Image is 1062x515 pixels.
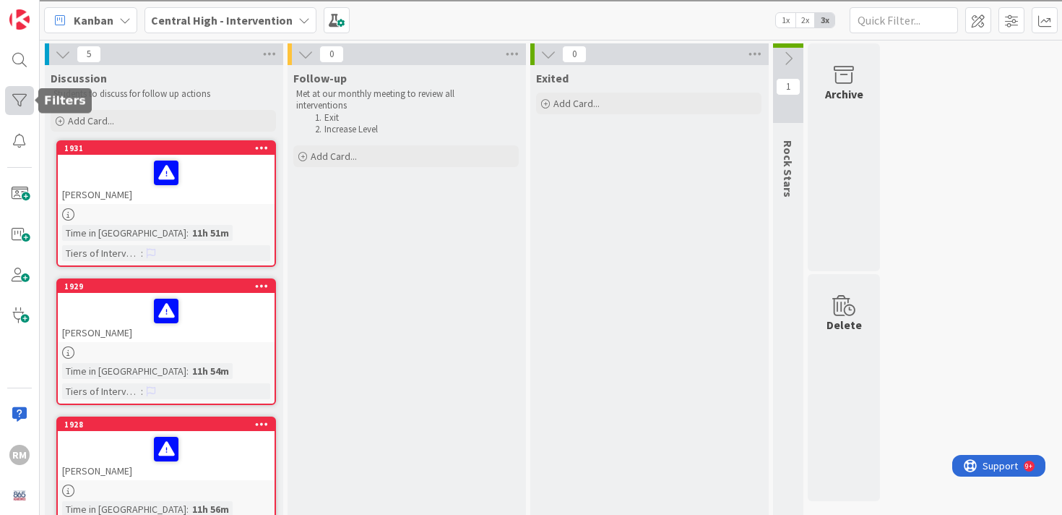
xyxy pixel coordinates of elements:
[64,143,275,153] div: 1931
[58,431,275,480] div: [PERSON_NAME]
[73,6,80,17] div: 9+
[6,32,1056,45] div: Move To ...
[189,363,233,379] div: 11h 54m
[296,88,475,112] p: Met at our monthly meeting to review all interventions
[6,162,1056,175] div: Add Outline Template
[62,245,141,261] div: Tiers of Intervention
[6,214,1056,227] div: Newspaper
[6,346,1056,359] div: Move to ...
[825,85,863,103] div: Archive
[30,2,66,20] span: Support
[6,58,1056,71] div: Options
[62,363,186,379] div: Time in [GEOGRAPHIC_DATA]
[826,316,862,333] div: Delete
[9,485,30,506] img: avatar
[77,46,101,63] span: 5
[781,140,795,197] span: Rock Stars
[311,150,357,163] span: Add Card...
[141,245,143,261] span: :
[6,110,1056,123] div: Delete
[44,94,86,108] h5: Filters
[64,281,275,291] div: 1929
[58,293,275,342] div: [PERSON_NAME]
[9,445,30,465] div: RM
[776,78,800,95] span: 1
[6,373,1056,386] div: CANCEL
[6,477,134,492] input: Search sources
[6,6,1056,19] div: Sort A > Z
[9,9,30,30] img: Visit kanbanzone.com
[53,88,233,100] p: Students to discuss for follow up actions
[56,278,276,405] a: 1929[PERSON_NAME]Time in [GEOGRAPHIC_DATA]:11h 54mTiers of Intervention:
[562,46,587,63] span: 0
[6,333,1056,346] div: DELETE
[56,140,276,267] a: 1931[PERSON_NAME]Time in [GEOGRAPHIC_DATA]:11h 51mTiers of Intervention:
[186,363,189,379] span: :
[6,123,1056,136] div: Rename Outline
[62,225,186,241] div: Time in [GEOGRAPHIC_DATA]
[58,155,275,204] div: [PERSON_NAME]
[6,45,1056,58] div: Delete
[58,142,275,204] div: 1931[PERSON_NAME]
[6,320,1056,333] div: SAVE AND GO HOME
[6,451,1056,464] div: JOURNAL
[58,280,275,293] div: 1929
[64,420,275,430] div: 1928
[58,280,275,342] div: 1929[PERSON_NAME]
[6,399,1056,412] div: New source
[51,71,107,85] span: Discussion
[62,383,141,399] div: Tiers of Intervention
[6,97,1056,110] div: Move To ...
[6,240,1056,253] div: Visual Art
[6,386,1056,399] div: MOVE
[553,97,600,110] span: Add Card...
[58,418,275,480] div: 1928[PERSON_NAME]
[6,281,1056,294] div: CANCEL
[58,142,275,155] div: 1931
[6,201,1056,214] div: Magazine
[6,307,1056,320] div: This outline has no content. Would you like to delete it?
[6,253,1056,266] div: TODO: put dlg title
[6,412,1056,425] div: SAVE
[6,359,1056,373] div: Home
[58,418,275,431] div: 1928
[536,71,569,85] span: Exited
[6,294,1056,307] div: ???
[6,84,1056,97] div: Rename
[6,438,1056,451] div: WEBSITE
[6,425,1056,438] div: BOOK
[6,19,1056,32] div: Sort New > Old
[189,225,233,241] div: 11h 51m
[68,114,114,127] span: Add Card...
[6,136,1056,149] div: Download
[6,149,1056,162] div: Print
[186,225,189,241] span: :
[6,227,1056,240] div: Television/Radio
[6,175,1056,188] div: Search for Source
[141,383,143,399] span: :
[311,124,476,135] li: Increase Level
[293,71,347,85] span: Follow-up
[6,464,1056,477] div: MORE
[6,188,1056,201] div: Journal
[6,71,1056,84] div: Sign out
[311,112,476,124] li: Exit
[319,46,344,63] span: 0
